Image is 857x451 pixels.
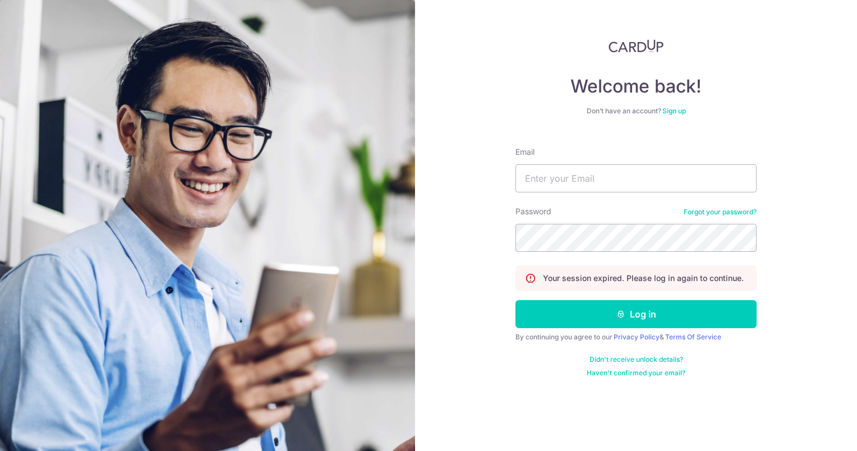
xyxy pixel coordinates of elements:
a: Privacy Policy [614,333,660,341]
div: By continuing you agree to our & [515,333,757,342]
a: Forgot your password? [684,208,757,217]
h4: Welcome back! [515,75,757,98]
a: Haven't confirmed your email? [587,369,685,378]
input: Enter your Email [515,164,757,192]
a: Terms Of Service [665,333,721,341]
a: Sign up [662,107,686,115]
label: Email [515,146,535,158]
p: Your session expired. Please log in again to continue. [543,273,744,284]
a: Didn't receive unlock details? [589,355,683,364]
img: CardUp Logo [609,39,664,53]
label: Password [515,206,551,217]
button: Log in [515,300,757,328]
div: Don’t have an account? [515,107,757,116]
